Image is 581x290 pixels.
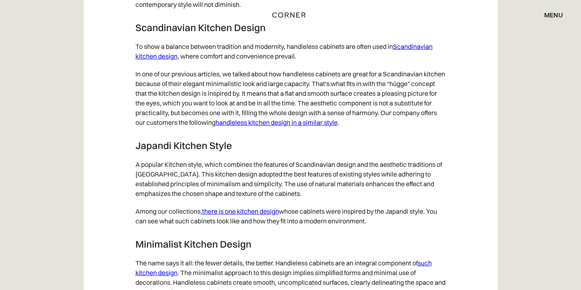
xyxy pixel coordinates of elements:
p: In one of our previous articles, we talked about how handleless cabinets are great for a Scandina... [135,65,446,131]
p: A popular Kitchen style, which combines the features of Scandinavian design and the aesthetic tra... [135,156,446,202]
h3: Minimalist Kitchen Design [135,238,446,250]
h3: Japandi Kitchen Style [135,139,446,151]
a: handleless kitchen design in a similar style [215,118,338,126]
a: home [269,10,313,20]
p: Among our collections, whose cabinets were inspired by the Japandi style. You can see what such c... [135,202,446,230]
a: Scandinavian kitchen design [135,42,433,60]
a: there is one kitchen design [202,207,279,215]
div: menu [544,12,563,18]
a: such kitchen design [135,259,432,277]
p: To show a balance between tradition and modernity, handleless cabinets are often used in , where ... [135,38,446,65]
div: menu [536,8,563,22]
